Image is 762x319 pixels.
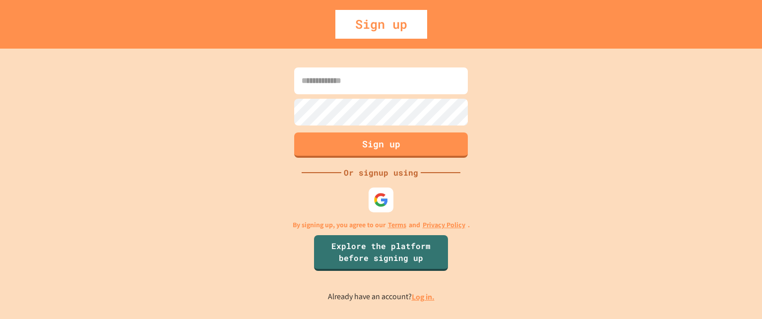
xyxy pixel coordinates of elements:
[412,292,435,302] a: Log in.
[335,10,427,39] div: Sign up
[374,192,388,207] img: google-icon.svg
[388,220,406,230] a: Terms
[341,167,421,179] div: Or signup using
[293,220,470,230] p: By signing up, you agree to our and .
[314,235,448,271] a: Explore the platform before signing up
[294,132,468,158] button: Sign up
[423,220,465,230] a: Privacy Policy
[328,291,435,303] p: Already have an account?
